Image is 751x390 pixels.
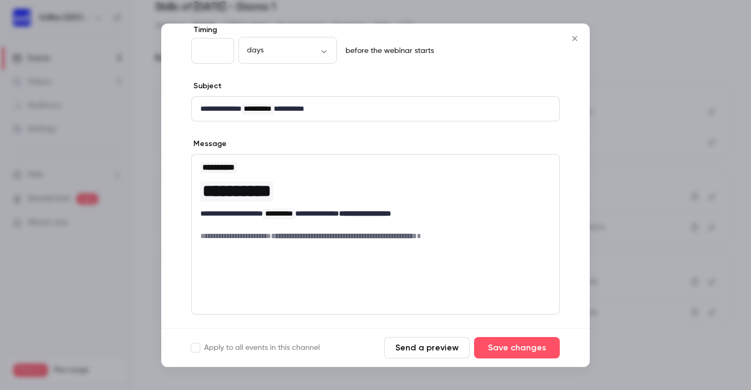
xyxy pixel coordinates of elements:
div: editor [192,155,559,248]
p: before the webinar starts [341,45,434,56]
button: Send a preview [384,337,470,358]
label: Subject [191,81,222,91]
label: Message [191,139,227,149]
label: Apply to all events in this channel [191,342,320,353]
label: Timing [191,25,560,35]
div: days [238,45,337,56]
div: editor [192,97,559,121]
button: Save changes [474,337,560,358]
button: Close [564,28,585,49]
